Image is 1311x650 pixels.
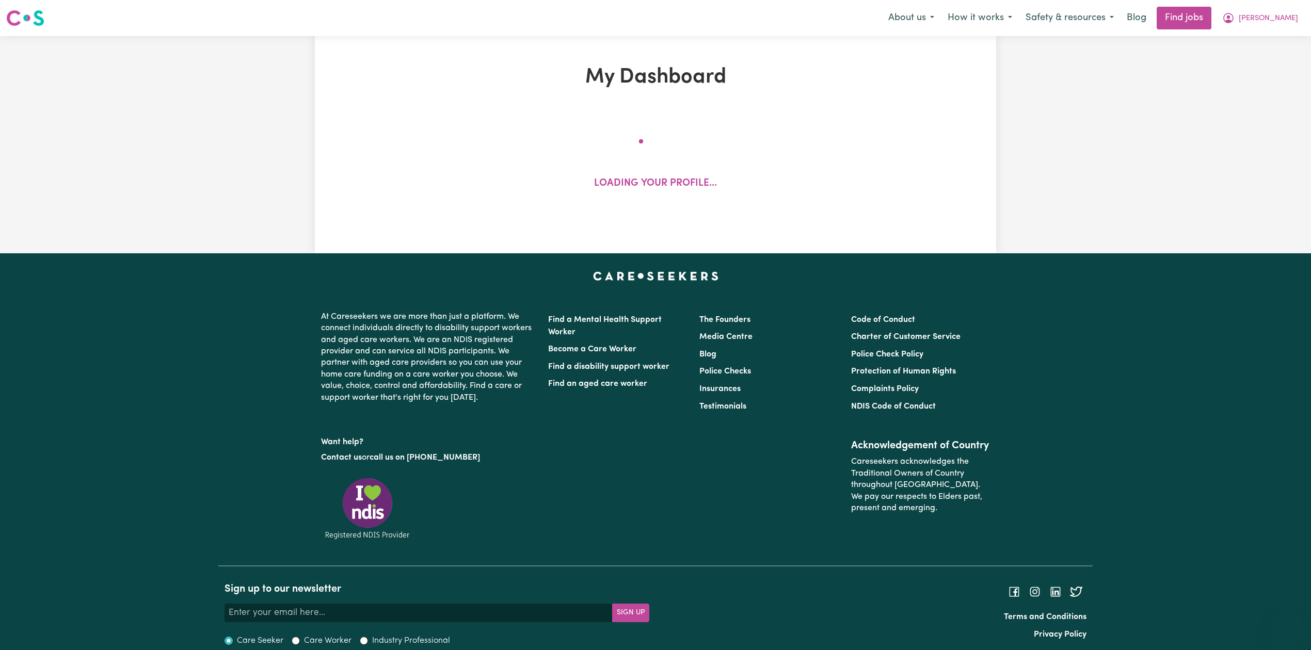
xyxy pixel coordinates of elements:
span: [PERSON_NAME] [1239,13,1298,24]
a: Insurances [699,385,741,393]
iframe: Button to launch messaging window [1270,609,1303,642]
button: Subscribe [612,604,649,622]
h1: My Dashboard [435,65,876,90]
a: Protection of Human Rights [851,367,956,376]
a: Blog [699,350,716,359]
a: Testimonials [699,402,746,411]
p: Loading your profile... [594,176,717,191]
a: Follow Careseekers on Facebook [1008,588,1020,596]
img: Careseekers logo [6,9,44,27]
a: Complaints Policy [851,385,919,393]
a: Careseekers logo [6,6,44,30]
a: Careseekers home page [593,272,718,280]
p: or [321,448,536,467]
a: Follow Careseekers on Instagram [1029,588,1041,596]
label: Care Worker [304,635,351,647]
a: Follow Careseekers on Twitter [1070,588,1082,596]
a: Find a disability support worker [548,363,669,371]
a: Blog [1121,7,1153,29]
a: Find jobs [1157,7,1211,29]
a: Charter of Customer Service [851,333,961,341]
a: Privacy Policy [1034,630,1086,639]
a: NDIS Code of Conduct [851,402,936,411]
a: Police Check Policy [851,350,923,359]
a: The Founders [699,316,750,324]
a: Media Centre [699,333,753,341]
button: How it works [941,7,1019,29]
a: Become a Care Worker [548,345,636,353]
a: Contact us [321,453,362,462]
p: At Careseekers we are more than just a platform. We connect individuals directly to disability su... [321,307,536,408]
label: Care Seeker [237,635,283,647]
button: Safety & resources [1019,7,1121,29]
p: Careseekers acknowledges the Traditional Owners of Country throughout [GEOGRAPHIC_DATA]. We pay o... [851,452,990,518]
h2: Sign up to our newsletter [225,583,649,595]
p: Want help? [321,432,536,448]
a: Terms and Conditions [1004,613,1086,621]
a: Find a Mental Health Support Worker [548,316,662,336]
button: About us [882,7,941,29]
a: Police Checks [699,367,751,376]
a: Find an aged care worker [548,380,647,388]
label: Industry Professional [372,635,450,647]
img: Registered NDIS provider [321,476,414,541]
input: Enter your email here... [225,604,613,622]
a: Follow Careseekers on LinkedIn [1049,588,1062,596]
a: Code of Conduct [851,316,915,324]
button: My Account [1216,7,1305,29]
a: call us on [PHONE_NUMBER] [370,453,480,462]
h2: Acknowledgement of Country [851,440,990,452]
